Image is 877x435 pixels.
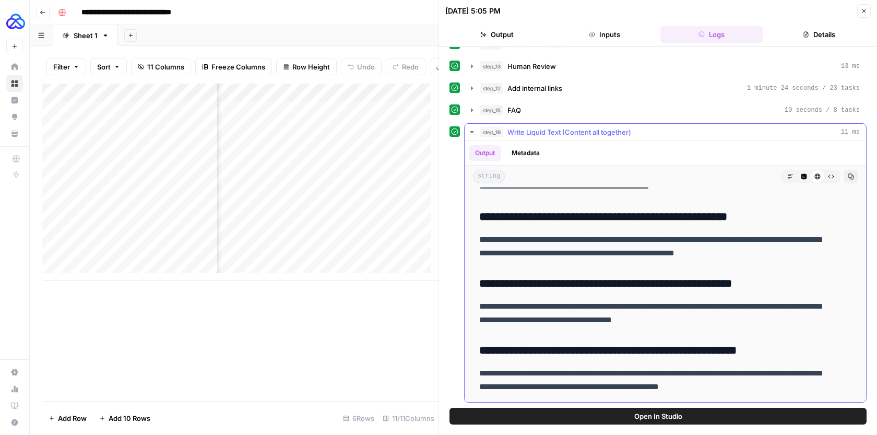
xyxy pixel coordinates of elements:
button: Help + Support [6,414,23,431]
span: Sort [97,62,111,72]
button: Output [469,145,501,161]
span: step_15 [480,105,503,115]
a: Opportunities [6,109,23,125]
span: step_13 [480,61,503,72]
button: 11 Columns [131,58,191,75]
a: Sheet 1 [53,25,118,46]
a: Browse [6,75,23,92]
button: Output [445,26,549,43]
button: Open In Studio [449,408,867,425]
a: Your Data [6,125,23,142]
span: Human Review [507,61,556,72]
button: Row Height [276,58,337,75]
span: Redo [402,62,419,72]
span: 11 Columns [147,62,184,72]
span: 13 ms [841,62,860,71]
button: Metadata [505,145,546,161]
button: 10 seconds / 8 tasks [465,102,866,119]
span: 1 minute 24 seconds / 23 tasks [747,84,860,93]
button: Freeze Columns [195,58,272,75]
span: Open In Studio [634,411,682,421]
span: Freeze Columns [211,62,265,72]
button: Redo [386,58,425,75]
span: Write Liquid Text (Content all together) [507,127,631,137]
div: 6 Rows [339,410,378,427]
button: Details [767,26,871,43]
button: Sort [90,58,127,75]
button: Filter [46,58,86,75]
span: Row Height [292,62,330,72]
span: Add Row [58,413,87,424]
div: 11/11 Columns [378,410,438,427]
div: [DATE] 5:05 PM [445,6,501,16]
button: Logs [660,26,764,43]
button: Add 10 Rows [93,410,157,427]
div: 11 ms [465,141,866,402]
button: 1 minute 24 seconds / 23 tasks [465,80,866,97]
span: string [473,170,505,183]
span: Filter [53,62,70,72]
button: Workspace: AUQ [6,8,23,34]
button: Undo [341,58,382,75]
img: AUQ Logo [6,12,25,31]
button: 13 ms [465,58,866,75]
a: Usage [6,381,23,397]
a: Insights [6,92,23,109]
span: step_16 [480,127,503,137]
span: 11 ms [841,127,860,137]
span: Add internal links [507,83,562,93]
span: Add 10 Rows [109,413,150,424]
button: Inputs [553,26,656,43]
a: Learning Hub [6,397,23,414]
span: 10 seconds / 8 tasks [785,105,860,115]
button: Add Row [42,410,93,427]
span: FAQ [507,105,521,115]
a: Settings [6,364,23,381]
button: 11 ms [465,124,866,140]
span: Undo [357,62,375,72]
div: Sheet 1 [74,30,98,41]
span: step_12 [480,83,503,93]
a: Home [6,58,23,75]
